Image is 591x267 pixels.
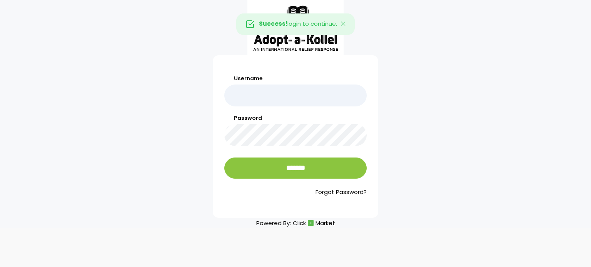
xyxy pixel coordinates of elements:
img: cm_icon.png [308,220,314,226]
label: Password [224,114,367,122]
button: Close [332,14,355,35]
p: Powered By: [256,218,335,228]
strong: Success! [259,20,287,28]
a: Forgot Password? [224,188,367,197]
label: Username [224,75,367,83]
a: ClickMarket [293,218,335,228]
div: login to continue. [236,13,355,35]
